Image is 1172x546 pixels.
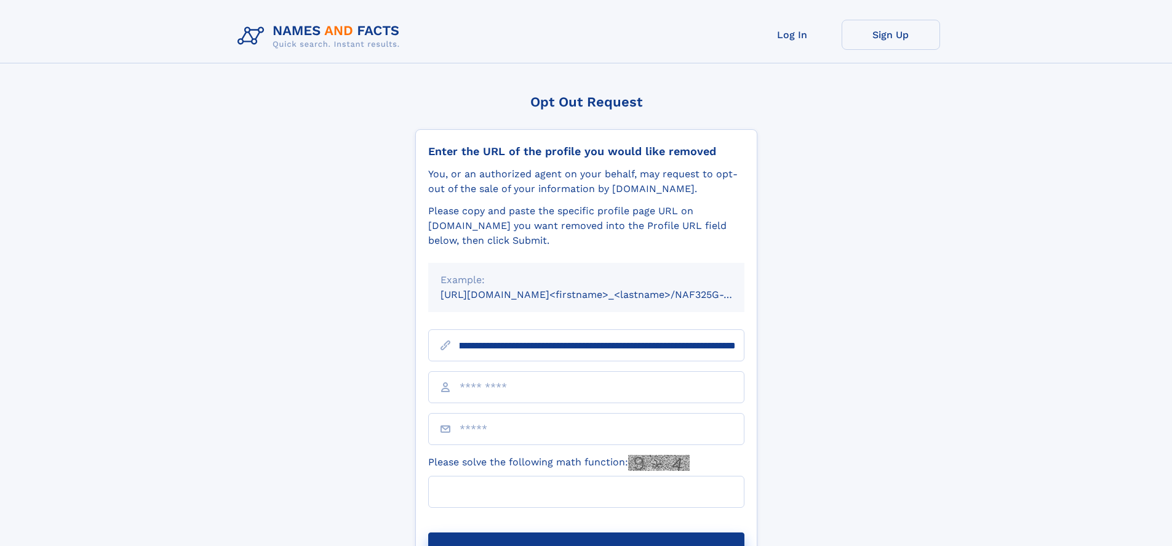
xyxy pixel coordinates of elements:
[428,167,744,196] div: You, or an authorized agent on your behalf, may request to opt-out of the sale of your informatio...
[440,289,768,300] small: [URL][DOMAIN_NAME]<firstname>_<lastname>/NAF325G-xxxxxxxx
[428,455,690,471] label: Please solve the following math function:
[842,20,940,50] a: Sign Up
[743,20,842,50] a: Log In
[415,94,757,110] div: Opt Out Request
[440,273,732,287] div: Example:
[428,204,744,248] div: Please copy and paste the specific profile page URL on [DOMAIN_NAME] you want removed into the Pr...
[428,145,744,158] div: Enter the URL of the profile you would like removed
[233,20,410,53] img: Logo Names and Facts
